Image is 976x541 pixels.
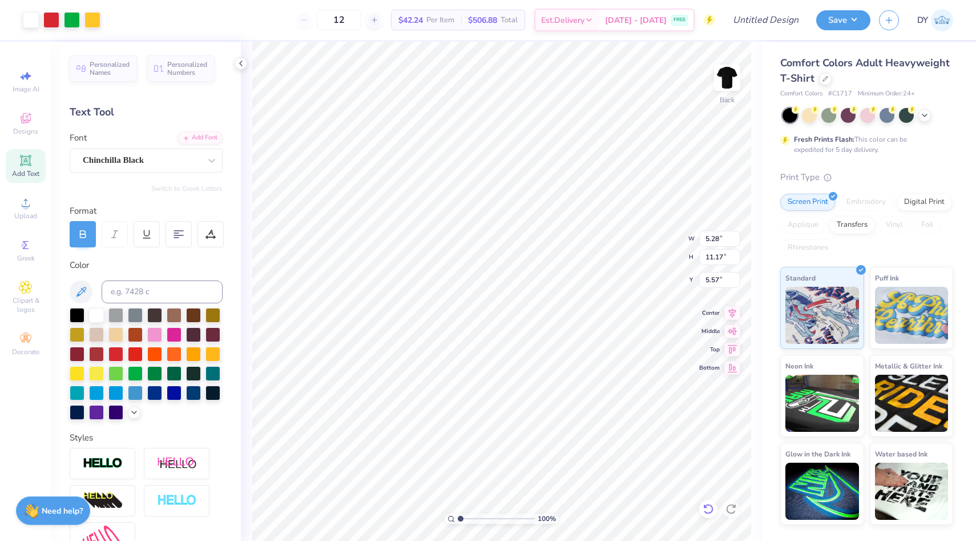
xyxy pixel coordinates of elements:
[780,239,836,257] div: Rhinestones
[541,14,584,26] span: Est. Delivery
[90,61,130,77] span: Personalized Names
[878,217,910,234] div: Vinyl
[875,360,942,372] span: Metallic & Glitter Ink
[13,127,38,136] span: Designs
[828,89,852,99] span: # C1717
[42,506,83,516] strong: Need help?
[816,10,870,30] button: Save
[917,14,928,27] span: DY
[13,85,39,94] span: Image AI
[12,169,39,178] span: Add Text
[699,364,720,372] span: Bottom
[426,14,454,26] span: Per Item
[699,309,720,317] span: Center
[673,16,685,24] span: FREE
[716,66,739,89] img: Back
[914,217,941,234] div: Foil
[780,171,953,184] div: Print Type
[178,131,223,145] div: Add Font
[858,89,915,99] span: Minimum Order: 24 +
[829,217,875,234] div: Transfers
[70,259,223,272] div: Color
[780,194,836,211] div: Screen Print
[151,184,223,193] button: Switch to Greek Letters
[70,431,223,444] div: Styles
[14,211,37,221] span: Upload
[785,272,816,284] span: Standard
[917,9,953,31] a: DY
[501,14,518,26] span: Total
[605,14,667,26] span: [DATE] - [DATE]
[785,360,813,372] span: Neon Ink
[875,448,927,460] span: Water based Ink
[83,492,123,510] img: 3d Illusion
[398,14,423,26] span: $42.24
[699,327,720,335] span: Middle
[167,61,208,77] span: Personalized Numbers
[780,56,950,85] span: Comfort Colors Adult Heavyweight T-Shirt
[70,205,224,218] div: Format
[720,95,735,105] div: Back
[875,272,899,284] span: Puff Ink
[794,135,854,144] strong: Fresh Prints Flash:
[157,494,197,507] img: Negative Space
[6,296,46,314] span: Clipart & logos
[785,448,850,460] span: Glow in the Dark Ink
[785,375,859,432] img: Neon Ink
[157,456,197,471] img: Shadow
[102,280,223,303] input: e.g. 7428 c
[785,287,859,344] img: Standard
[875,463,949,520] img: Water based Ink
[724,9,808,31] input: Untitled Design
[70,105,223,120] div: Text Tool
[17,254,35,263] span: Greek
[785,463,859,520] img: Glow in the Dark Ink
[794,134,934,155] div: This color can be expedited for 5 day delivery.
[70,131,87,145] label: Font
[83,457,123,470] img: Stroke
[317,10,361,30] input: – –
[699,346,720,354] span: Top
[468,14,497,26] span: $506.88
[780,89,822,99] span: Comfort Colors
[875,375,949,432] img: Metallic & Glitter Ink
[897,194,952,211] div: Digital Print
[780,217,826,234] div: Applique
[931,9,953,31] img: Delyne Yonke Tapa
[875,287,949,344] img: Puff Ink
[839,194,893,211] div: Embroidery
[538,514,556,524] span: 100 %
[12,347,39,356] span: Decorate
